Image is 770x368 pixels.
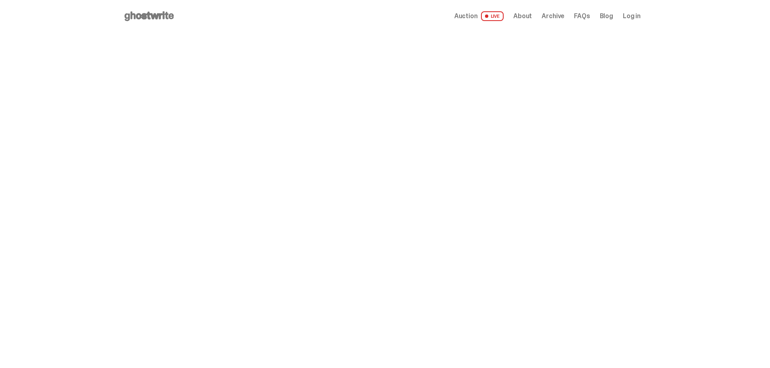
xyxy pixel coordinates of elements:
a: FAQs [574,13,590,19]
a: About [513,13,532,19]
a: Auction LIVE [454,11,504,21]
a: Archive [542,13,564,19]
a: Log in [623,13,641,19]
span: Auction [454,13,478,19]
a: Blog [600,13,613,19]
span: LIVE [481,11,504,21]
